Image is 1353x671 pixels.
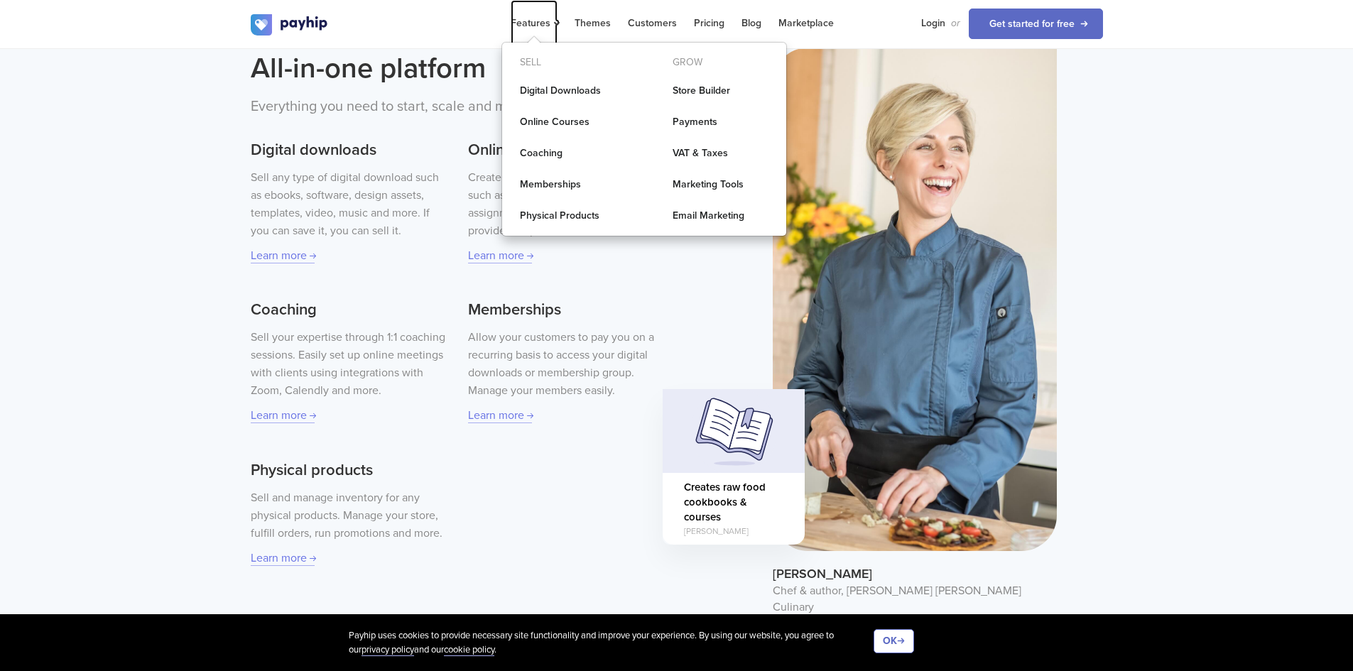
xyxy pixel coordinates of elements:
[251,329,448,400] p: Sell your expertise through 1:1 coaching sessions. Easily set up online meetings with clients usi...
[251,169,448,240] p: Sell any type of digital download such as ebooks, software, design assets, templates, video, musi...
[502,51,634,74] div: Sell
[773,551,1057,584] span: [PERSON_NAME]
[655,108,786,136] a: Payments
[362,644,414,656] a: privacy policy
[502,202,634,230] a: Physical Products
[468,299,665,322] h3: Memberships
[468,408,532,423] a: Learn more
[251,249,315,263] a: Learn more
[502,108,634,136] a: Online Courses
[684,525,783,538] span: [PERSON_NAME]
[251,551,315,566] a: Learn more
[251,139,448,162] h3: Digital downloads
[444,644,494,656] a: cookie policy
[969,9,1103,39] a: Get started for free
[655,77,786,105] a: Store Builder
[468,139,665,162] h3: Online courses
[655,170,786,199] a: Marketing Tools
[663,389,805,473] img: homepage-hero-card-image.svg
[468,249,532,263] a: Learn more
[511,17,558,29] span: Features
[502,77,634,105] a: Digital Downloads
[251,96,666,118] p: Everything you need to start, scale and manage your business.
[251,299,448,322] h3: Coaching
[684,480,783,525] span: Creates raw food cookbooks & courses
[655,202,786,230] a: Email Marketing
[502,170,634,199] a: Memberships
[251,14,329,36] img: logo.svg
[251,489,448,542] p: Sell and manage inventory for any physical products. Manage your store, fulfill orders, run promo...
[468,169,665,240] p: Create online courses with rich features such as videos, digital files, quizzes and assignments. ...
[251,408,315,423] a: Learn more
[468,329,665,400] p: Allow your customers to pay you on a recurring basis to access your digital downloads or membersh...
[349,629,874,657] div: Payhip uses cookies to provide necessary site functionality and improve your experience. By using...
[773,583,1057,616] span: Chef & author, [PERSON_NAME] [PERSON_NAME] Culinary
[502,139,634,168] a: Coaching
[655,51,786,74] div: Grow
[655,139,786,168] a: VAT & Taxes
[773,48,1057,551] img: crystal-homepage.png
[251,459,448,482] h3: Physical products
[251,48,666,89] h2: All-in-one platform
[874,629,914,653] button: OK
